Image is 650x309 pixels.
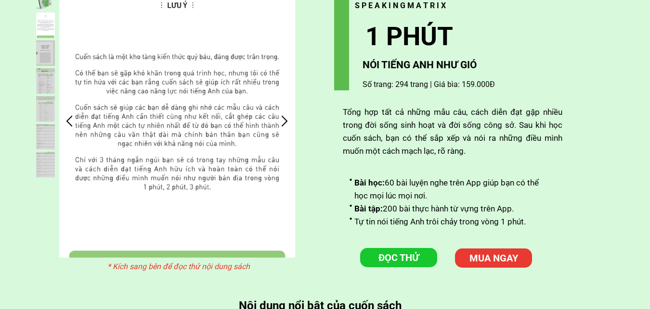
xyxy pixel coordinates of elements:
h3: * Kích sang bên để đọc thử nội dung sách [107,260,253,273]
span: Bài tập: [354,204,383,213]
h3: 1 PHÚT [365,16,514,57]
a: ĐỌC THỬ [360,248,437,267]
div: Tổng hợp tất cả những mẫu câu, cách diễn đạt gặp nhiều trong đời sống sinh hoạt và đời sống công ... [343,106,562,158]
li: Tự tin nói tiếng Anh trôi chảy trong vòng 1 phút. [349,215,549,228]
li: 60 bài luyện nghe trên App giúp bạn có thể học mọi lúc mọi nơi. [349,176,549,202]
li: 200 bài thực hành từ vựng trên App. [349,202,549,215]
span: Bài học: [354,178,385,187]
h3: NÓI TIẾNG ANH NHƯ GIÓ [363,57,619,74]
h3: Số trang: 294 trang | Giá bìa: 159.000Đ [363,78,507,91]
p: MUA NGAY [455,248,532,268]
